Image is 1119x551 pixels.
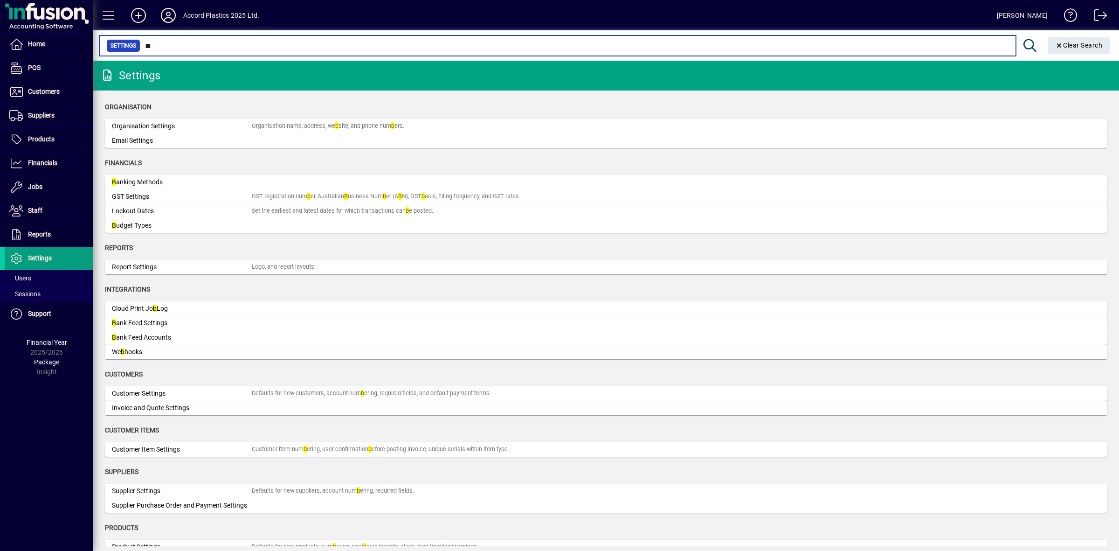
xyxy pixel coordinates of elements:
[105,175,1107,189] a: Banking Methods
[112,177,252,187] div: anking Methods
[105,189,1107,204] a: GST SettingsGST registration number, AustralianBusiness Number (ABN), GSTbasis, Filing frequency,...
[105,524,138,531] span: Products
[28,230,51,238] span: Reports
[112,192,252,202] div: GST Settings
[105,301,1107,316] a: Cloud Print JobLog
[368,446,372,453] em: b
[252,389,491,398] div: Defaults for new customers, account num ering, required fields, and default payment terms.
[112,318,252,328] div: ank Feed Settings
[112,389,252,398] div: Customer Settings
[124,7,153,24] button: Add
[112,304,252,314] div: Cloud Print Jo Log
[391,122,394,129] em: b
[307,193,311,200] em: b
[28,183,42,190] span: Jobs
[1048,37,1110,54] button: Clear
[112,319,116,327] em: B
[252,487,414,495] div: Defaults for new suppliers, account num ering, required fields.
[105,316,1107,330] a: Bank Feed Settings
[112,486,252,496] div: Supplier Settings
[5,128,93,151] a: Products
[112,262,252,272] div: Report Settings
[112,222,116,229] em: B
[112,334,116,341] em: B
[105,260,1107,274] a: Report SettingsLogo, and report layouts.
[105,370,143,378] span: Customers
[112,136,252,146] div: Email Settings
[398,193,402,200] em: B
[5,104,93,127] a: Suppliers
[105,103,152,111] span: Organisation
[105,159,142,167] span: Financials
[406,207,409,214] em: b
[112,333,252,342] div: ank Feed Accounts
[28,207,42,214] span: Staff
[28,159,57,167] span: Financials
[112,501,252,510] div: Supplier Purchase Order and Payment Settings
[105,244,133,251] span: Reports
[1087,2,1107,32] a: Logout
[105,386,1107,401] a: Customer SettingsDefaults for new customers, account numbering, required fields, and default paym...
[105,498,1107,513] a: Supplier Purchase Order and Payment Settings
[105,401,1107,415] a: Invoice and Quote Settings
[28,254,52,262] span: Settings
[112,206,252,216] div: Lockout Dates
[5,223,93,246] a: Reports
[252,207,433,216] div: Set the earliest and latest dates for which transactions can e posted.
[335,122,338,129] em: b
[153,7,183,24] button: Profile
[363,543,366,550] em: b
[9,274,31,282] span: Users
[28,64,41,71] span: POS
[344,193,348,200] em: B
[5,286,93,302] a: Sessions
[333,543,336,550] em: b
[361,390,364,397] em: b
[5,80,93,104] a: Customers
[27,339,67,346] span: Financial Year
[28,112,55,119] span: Suppliers
[5,33,93,56] a: Home
[9,290,41,298] span: Sessions
[112,347,252,357] div: We hooks
[5,56,93,80] a: POS
[112,403,252,413] div: Invoice and Quote Settings
[105,204,1107,218] a: Lockout DatesSet the earliest and latest dates for which transactions canbe posted.
[304,446,307,453] em: b
[1057,2,1078,32] a: Knowledge Base
[28,310,51,317] span: Support
[121,348,124,356] em: b
[28,40,45,48] span: Home
[252,122,404,131] div: Organisation name, address, we site, and phone num ers.
[105,468,138,475] span: Suppliers
[357,487,360,494] em: b
[105,286,150,293] span: Integrations
[5,302,93,326] a: Support
[5,175,93,199] a: Jobs
[105,484,1107,498] a: Supplier SettingsDefaults for new suppliers, account numbering, required fields.
[105,330,1107,345] a: Bank Feed Accounts
[112,121,252,131] div: Organisation Settings
[28,88,60,95] span: Customers
[111,41,136,50] span: Settings
[112,178,116,186] em: B
[421,193,425,200] em: b
[153,305,157,312] em: b
[105,442,1107,457] a: Customer Item SettingsCustomer item numbering, user confirmationbefore posting invoice, unique se...
[252,445,508,454] div: Customer item num ering, user confirmation efore posting invoice, unique serials within item type
[112,445,252,454] div: Customer Item Settings
[105,119,1107,133] a: Organisation SettingsOrganisation name, address, website, and phone numbers.
[105,133,1107,148] a: Email Settings
[5,152,93,175] a: Financials
[105,218,1107,233] a: Budget Types
[997,8,1048,23] div: [PERSON_NAME]
[100,68,160,83] div: Settings
[112,221,252,230] div: udget Types
[383,193,386,200] em: b
[105,345,1107,359] a: Webhooks
[34,358,59,366] span: Package
[5,270,93,286] a: Users
[183,8,259,23] div: Accord Plastics 2025 Ltd.
[105,426,159,434] span: Customer Items
[252,192,520,201] div: GST registration num er, Australian usiness Num er (A N), GST asis, Filing frequency, and GST rates.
